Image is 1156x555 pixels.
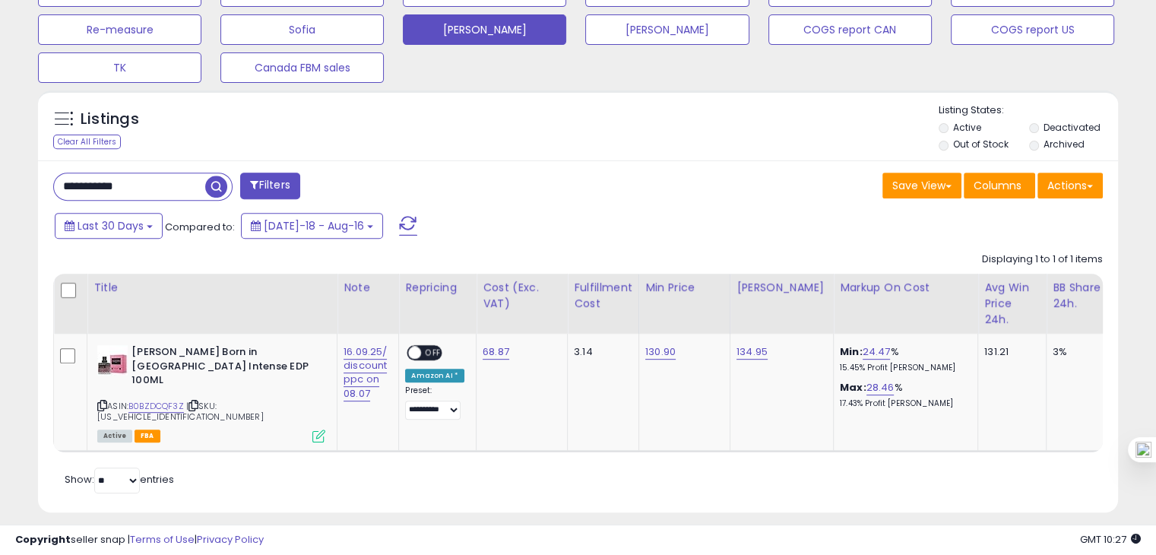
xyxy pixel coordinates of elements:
[984,345,1034,359] div: 131.21
[38,52,201,83] button: TK
[840,280,971,296] div: Markup on Cost
[422,347,446,360] span: OFF
[131,345,316,392] b: [PERSON_NAME] Born in [GEOGRAPHIC_DATA] Intense EDP 100ML
[344,280,392,296] div: Note
[405,280,470,296] div: Repricing
[953,121,981,134] label: Active
[736,344,768,360] a: 134.95
[840,380,866,395] b: Max:
[645,280,724,296] div: Min Price
[130,532,195,547] a: Terms of Use
[574,280,632,312] div: Fulfillment Cost
[93,280,331,296] div: Title
[840,381,966,409] div: %
[128,400,184,413] a: B0BZDCQF3Z
[65,472,174,487] span: Show: entries
[78,218,144,233] span: Last 30 Days
[953,138,1009,151] label: Out of Stock
[964,173,1035,198] button: Columns
[241,213,383,239] button: [DATE]-18 - Aug-16
[645,344,676,360] a: 130.90
[220,14,384,45] button: Sofia
[1053,280,1108,312] div: BB Share 24h.
[483,280,561,312] div: Cost (Exc. VAT)
[240,173,299,199] button: Filters
[483,344,509,360] a: 68.87
[840,363,966,373] p: 15.45% Profit [PERSON_NAME]
[951,14,1114,45] button: COGS report US
[1043,138,1084,151] label: Archived
[403,14,566,45] button: [PERSON_NAME]
[165,220,235,234] span: Compared to:
[834,274,978,334] th: The percentage added to the cost of goods (COGS) that forms the calculator for Min & Max prices.
[840,344,863,359] b: Min:
[97,345,325,441] div: ASIN:
[768,14,932,45] button: COGS report CAN
[840,398,966,409] p: 17.43% Profit [PERSON_NAME]
[97,345,128,376] img: 41DqW08jGVL._SL40_.jpg
[982,252,1103,267] div: Displaying 1 to 1 of 1 items
[81,109,139,130] h5: Listings
[574,345,627,359] div: 3.14
[1043,121,1100,134] label: Deactivated
[264,218,364,233] span: [DATE]-18 - Aug-16
[55,213,163,239] button: Last 30 Days
[1135,442,1151,458] img: one_i.png
[736,280,827,296] div: [PERSON_NAME]
[840,345,966,373] div: %
[882,173,961,198] button: Save View
[220,52,384,83] button: Canada FBM sales
[344,344,387,401] a: 16.09.25/ discount ppc on 08.07
[1053,345,1103,359] div: 3%
[939,103,1118,118] p: Listing States:
[405,369,464,382] div: Amazon AI *
[866,380,895,395] a: 28.46
[1080,532,1141,547] span: 2025-09-16 10:27 GMT
[97,430,132,442] span: All listings currently available for purchase on Amazon
[15,532,71,547] strong: Copyright
[38,14,201,45] button: Re-measure
[197,532,264,547] a: Privacy Policy
[135,430,160,442] span: FBA
[984,280,1040,328] div: Avg Win Price 24h.
[863,344,891,360] a: 24.47
[53,135,121,149] div: Clear All Filters
[97,400,264,423] span: | SKU: [US_VEHICLE_IDENTIFICATION_NUMBER]
[1037,173,1103,198] button: Actions
[585,14,749,45] button: [PERSON_NAME]
[974,178,1021,193] span: Columns
[15,533,264,547] div: seller snap | |
[405,385,464,420] div: Preset:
